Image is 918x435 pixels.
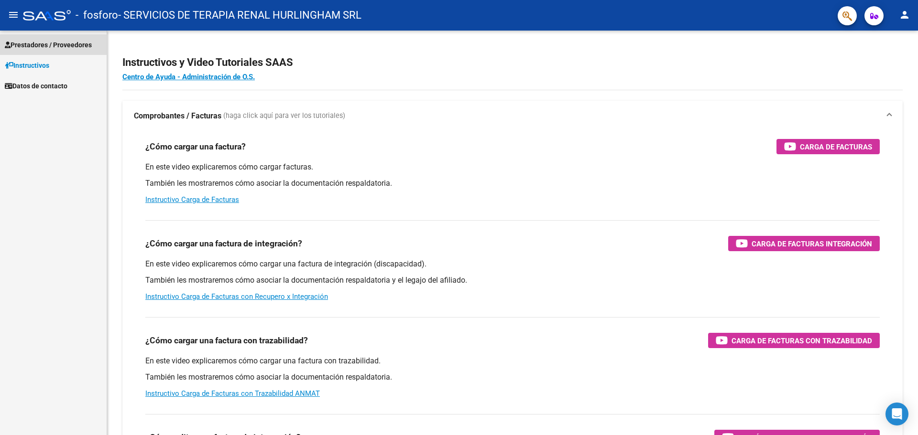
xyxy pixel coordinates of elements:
span: Carga de Facturas Integración [752,238,872,250]
h3: ¿Cómo cargar una factura? [145,140,246,153]
p: En este video explicaremos cómo cargar una factura de integración (discapacidad). [145,259,880,269]
strong: Comprobantes / Facturas [134,111,221,121]
h2: Instructivos y Video Tutoriales SAAS [122,53,903,72]
a: Centro de Ayuda - Administración de O.S. [122,73,255,81]
a: Instructivo Carga de Facturas [145,195,239,204]
mat-icon: menu [8,9,19,21]
span: (haga click aquí para ver los tutoriales) [223,111,345,121]
a: Instructivo Carga de Facturas con Recupero x Integración [145,292,328,301]
span: Datos de contacto [5,81,67,91]
span: - SERVICIOS DE TERAPIA RENAL HURLINGHAM SRL [118,5,361,26]
button: Carga de Facturas Integración [728,236,880,251]
button: Carga de Facturas con Trazabilidad [708,333,880,348]
span: Prestadores / Proveedores [5,40,92,50]
a: Instructivo Carga de Facturas con Trazabilidad ANMAT [145,389,320,398]
mat-icon: person [899,9,910,21]
p: En este video explicaremos cómo cargar una factura con trazabilidad. [145,356,880,366]
p: También les mostraremos cómo asociar la documentación respaldatoria. [145,372,880,382]
p: También les mostraremos cómo asociar la documentación respaldatoria y el legajo del afiliado. [145,275,880,286]
p: También les mostraremos cómo asociar la documentación respaldatoria. [145,178,880,189]
span: Instructivos [5,60,49,71]
h3: ¿Cómo cargar una factura con trazabilidad? [145,334,308,347]
span: Carga de Facturas [800,141,872,153]
p: En este video explicaremos cómo cargar facturas. [145,162,880,172]
div: Open Intercom Messenger [885,403,908,425]
span: - fosforo [76,5,118,26]
h3: ¿Cómo cargar una factura de integración? [145,237,302,250]
span: Carga de Facturas con Trazabilidad [732,335,872,347]
mat-expansion-panel-header: Comprobantes / Facturas (haga click aquí para ver los tutoriales) [122,101,903,131]
button: Carga de Facturas [776,139,880,154]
